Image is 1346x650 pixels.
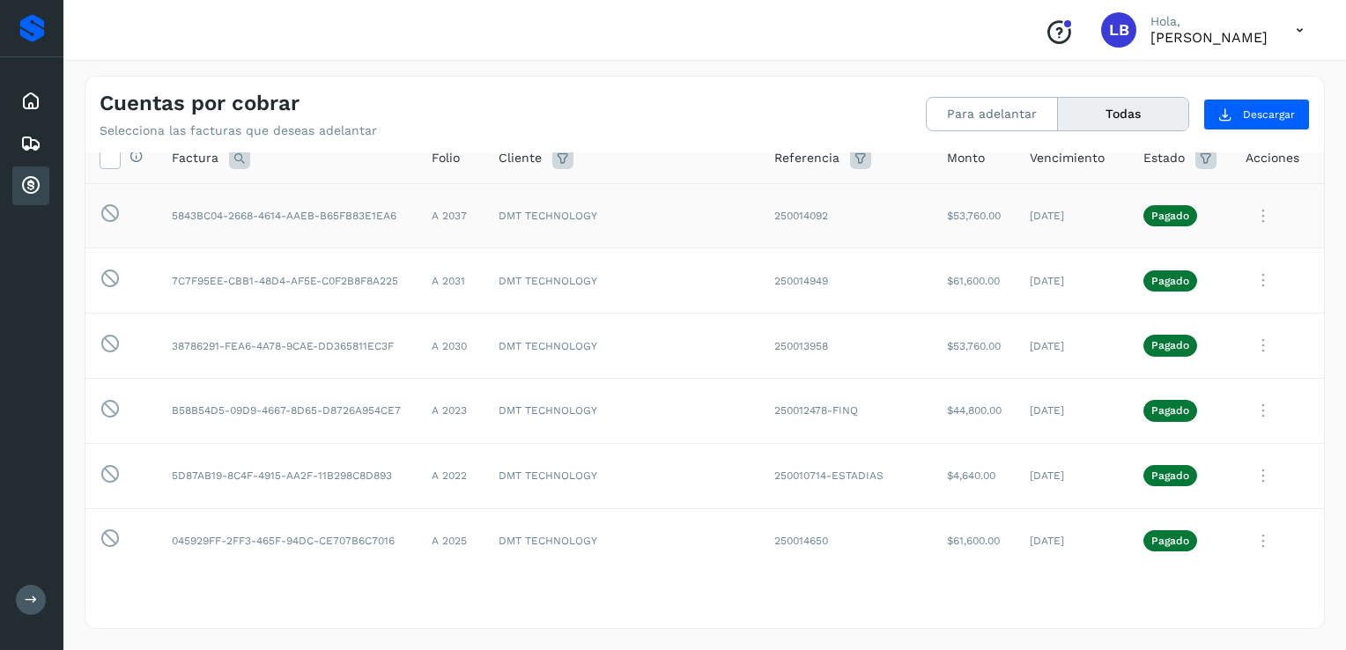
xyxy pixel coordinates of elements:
[12,166,49,205] div: Cuentas por cobrar
[158,183,418,248] td: 5843BC04-2668-4614-AAEB-B65FB83E1EA6
[12,82,49,121] div: Inicio
[760,443,933,508] td: 250010714-ESTADIAS
[418,248,484,314] td: A 2031
[158,378,418,443] td: B58B54D5-09D9-4667-8D65-D8726A954CE7
[432,149,460,167] span: Folio
[1151,404,1189,417] p: Pagado
[172,149,218,167] span: Factura
[158,508,418,573] td: 045929FF-2FF3-465F-94DC-CE707B6C7016
[158,248,418,314] td: 7C7F95EE-CBB1-48D4-AF5E-C0F2B8F8A225
[484,508,760,573] td: DMT TECHNOLOGY
[418,378,484,443] td: A 2023
[418,508,484,573] td: A 2025
[1150,14,1268,29] p: Hola,
[1151,535,1189,547] p: Pagado
[1030,149,1105,167] span: Vencimiento
[484,248,760,314] td: DMT TECHNOLOGY
[1150,29,1268,46] p: Leticia Bolaños Serrano
[499,149,542,167] span: Cliente
[933,443,1016,508] td: $4,640.00
[1016,508,1129,573] td: [DATE]
[484,378,760,443] td: DMT TECHNOLOGY
[418,443,484,508] td: A 2022
[484,314,760,379] td: DMT TECHNOLOGY
[484,443,760,508] td: DMT TECHNOLOGY
[760,378,933,443] td: 250012478-FINQ
[760,508,933,573] td: 250014650
[1016,248,1129,314] td: [DATE]
[484,183,760,248] td: DMT TECHNOLOGY
[1203,99,1310,130] button: Descargar
[1143,149,1185,167] span: Estado
[100,123,377,138] p: Selecciona las facturas que deseas adelantar
[933,183,1016,248] td: $53,760.00
[1058,98,1188,130] button: Todas
[1016,378,1129,443] td: [DATE]
[933,314,1016,379] td: $53,760.00
[760,183,933,248] td: 250014092
[1016,314,1129,379] td: [DATE]
[760,248,933,314] td: 250014949
[1243,107,1295,122] span: Descargar
[100,91,300,116] h4: Cuentas por cobrar
[158,314,418,379] td: 38786291-FEA6-4A78-9CAE-DD365811EC3F
[1151,469,1189,482] p: Pagado
[1016,183,1129,248] td: [DATE]
[418,314,484,379] td: A 2030
[1151,210,1189,222] p: Pagado
[933,378,1016,443] td: $44,800.00
[158,443,418,508] td: 5D87AB19-8C4F-4915-AA2F-11B298C8D893
[1151,339,1189,351] p: Pagado
[927,98,1058,130] button: Para adelantar
[1016,443,1129,508] td: [DATE]
[760,314,933,379] td: 250013958
[418,183,484,248] td: A 2037
[774,149,839,167] span: Referencia
[1246,149,1299,167] span: Acciones
[1151,275,1189,287] p: Pagado
[12,124,49,163] div: Embarques
[947,149,985,167] span: Monto
[933,508,1016,573] td: $61,600.00
[933,248,1016,314] td: $61,600.00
